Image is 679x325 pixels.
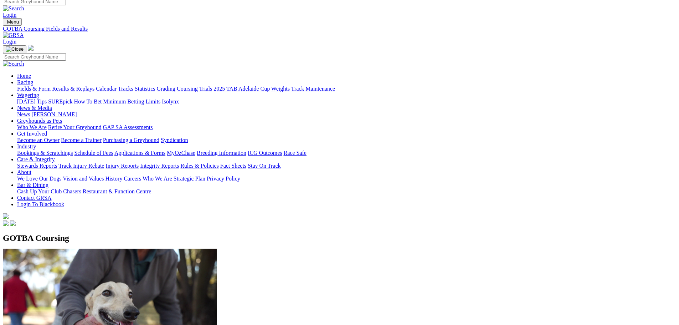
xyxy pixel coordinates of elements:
[17,150,676,156] div: Industry
[6,46,24,52] img: Close
[17,188,676,195] div: Bar & Dining
[17,131,47,137] a: Get Involved
[17,105,52,111] a: News & Media
[17,137,676,143] div: Get Involved
[103,98,160,105] a: Minimum Betting Limits
[248,163,281,169] a: Stay On Track
[174,176,205,182] a: Strategic Plan
[10,220,16,226] img: twitter.svg
[63,188,151,194] a: Chasers Restaurant & Function Centre
[271,86,290,92] a: Weights
[207,176,240,182] a: Privacy Policy
[197,150,246,156] a: Breeding Information
[214,86,270,92] a: 2025 TAB Adelaide Cup
[103,137,159,143] a: Purchasing a Greyhound
[17,182,48,188] a: Bar & Dining
[74,98,102,105] a: How To Bet
[180,163,219,169] a: Rules & Policies
[17,111,30,117] a: News
[3,26,676,32] a: GOTBA Coursing Fields and Results
[3,213,9,219] img: logo-grsa-white.png
[17,86,676,92] div: Racing
[17,195,51,201] a: Contact GRSA
[17,163,676,169] div: Care & Integrity
[3,32,24,39] img: GRSA
[17,86,51,92] a: Fields & Form
[17,201,64,207] a: Login To Blackbook
[52,86,94,92] a: Results & Replays
[61,137,102,143] a: Become a Trainer
[199,86,212,92] a: Trials
[3,5,24,12] img: Search
[3,45,26,53] button: Toggle navigation
[283,150,306,156] a: Race Safe
[17,98,676,105] div: Wagering
[17,143,36,149] a: Industry
[248,150,282,156] a: ICG Outcomes
[17,118,62,124] a: Greyhounds as Pets
[291,86,335,92] a: Track Maintenance
[177,86,198,92] a: Coursing
[103,124,153,130] a: GAP SA Assessments
[17,156,55,162] a: Care & Integrity
[17,188,62,194] a: Cash Up Your Club
[17,79,33,85] a: Racing
[48,124,102,130] a: Retire Your Greyhound
[96,86,117,92] a: Calendar
[220,163,246,169] a: Fact Sheets
[17,176,61,182] a: We Love Our Dogs
[3,220,9,226] img: facebook.svg
[17,73,31,79] a: Home
[17,137,60,143] a: Become an Owner
[17,124,676,131] div: Greyhounds as Pets
[3,53,66,61] input: Search
[3,18,22,26] button: Toggle navigation
[135,86,155,92] a: Statistics
[157,86,175,92] a: Grading
[17,111,676,118] div: News & Media
[3,39,16,45] a: Login
[118,86,133,92] a: Tracks
[3,12,16,18] a: Login
[162,98,179,105] a: Isolynx
[17,176,676,182] div: About
[3,233,69,243] span: GOTBA Coursing
[143,176,172,182] a: Who We Are
[114,150,165,156] a: Applications & Forms
[74,150,113,156] a: Schedule of Fees
[106,163,139,169] a: Injury Reports
[124,176,141,182] a: Careers
[17,169,31,175] a: About
[31,111,77,117] a: [PERSON_NAME]
[17,124,47,130] a: Who We Are
[167,150,195,156] a: MyOzChase
[161,137,188,143] a: Syndication
[7,19,19,25] span: Menu
[3,61,24,67] img: Search
[48,98,72,105] a: SUREpick
[63,176,104,182] a: Vision and Values
[28,45,34,51] img: logo-grsa-white.png
[17,163,57,169] a: Stewards Reports
[140,163,179,169] a: Integrity Reports
[105,176,122,182] a: History
[17,150,73,156] a: Bookings & Scratchings
[58,163,104,169] a: Track Injury Rebate
[17,98,47,105] a: [DATE] Tips
[17,92,39,98] a: Wagering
